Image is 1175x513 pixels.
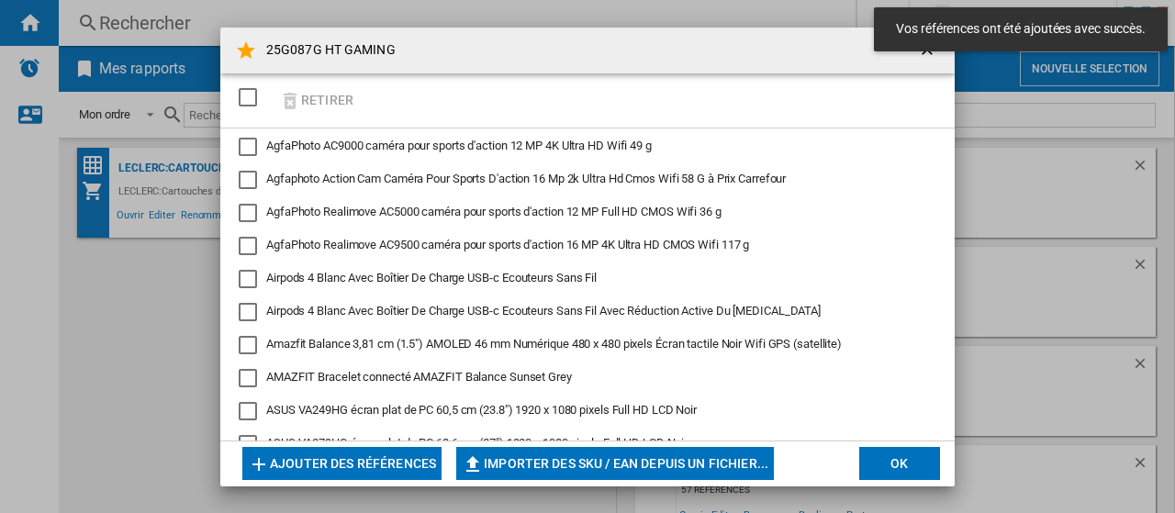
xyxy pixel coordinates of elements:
span: AgfaPhoto Realimove AC5000 caméra pour sports d'action 12 MP Full HD CMOS Wifi 36 g [266,205,722,218]
span: AgfaPhoto AC9000 caméra pour sports d'action 12 MP 4K Ultra HD Wifi 49 g [266,139,652,152]
span: Amazfit Balance 3,81 cm (1.5") AMOLED 46 mm Numérique 480 x 480 pixels Écran tactile Noir Wifi GP... [266,337,842,351]
h4: 25G087G HT GAMING [257,41,396,60]
md-checkbox: Airpods 4 Blanc Avec Boîtier De Charge USB‑c Ecouteurs Sans Fil [239,270,922,288]
button: Ajouter des références [242,447,442,480]
md-checkbox: AgfaPhoto Realimove AC9500 caméra pour sports d'action 16 MP 4K Ultra HD CMOS Wifi 117 g [239,237,922,255]
md-checkbox: ASUS VA249HG écran plat de PC 60,5 cm (23.8") 1920 x 1080 pixels Full HD LCD Noir [239,402,922,420]
span: AMAZFIT Bracelet connecté AMAZFIT Balance Sunset Grey [266,370,572,384]
md-checkbox: AgfaPhoto Realimove AC5000 caméra pour sports d'action 12 MP Full HD CMOS Wifi 36 g [239,204,922,222]
span: ASUS VA279HG écran plat de PC 68,6 cm (27") 1920 x 1080 pixels Full HD LCD Noir [266,436,688,450]
span: Airpods 4 Blanc Avec Boîtier De Charge USB‑c Ecouteurs Sans Fil [266,271,597,284]
button: Retirer [274,79,359,122]
span: AgfaPhoto Realimove AC9500 caméra pour sports d'action 16 MP 4K Ultra HD CMOS Wifi 117 g [266,238,749,251]
md-checkbox: ASUS VA279HG écran plat de PC 68,6 cm (27") 1920 x 1080 pixels Full HD LCD Noir [239,435,922,453]
md-checkbox: Airpods 4 Blanc Avec Boîtier De Charge USB‑c Ecouteurs Sans Fil Avec Réduction Active Du Bruit [239,303,922,321]
md-checkbox: AMAZFIT Bracelet connecté AMAZFIT Balance Sunset Grey [239,369,922,387]
span: Vos références ont été ajoutées avec succès. [890,20,1151,39]
span: Airpods 4 Blanc Avec Boîtier De Charge USB‑c Ecouteurs Sans Fil Avec Réduction Active Du [MEDICAL... [266,304,821,318]
button: Importer des SKU / EAN depuis un fichier... [456,447,774,480]
md-checkbox: Agfaphoto Action Cam Caméra Pour Sports D'action 16 Mp 2k Ultra Hd Cmos Wifi 58 G à Prix Carrefour [239,171,922,189]
md-checkbox: Amazfit Balance 3,81 cm (1.5") AMOLED 46 mm Numérique 480 x 480 pixels Écran tactile Noir Wifi GP... [239,336,922,354]
span: ASUS VA249HG écran plat de PC 60,5 cm (23.8") 1920 x 1080 pixels Full HD LCD Noir [266,403,697,417]
button: OK [859,447,940,480]
span: Agfaphoto Action Cam Caméra Pour Sports D'action 16 Mp 2k Ultra Hd Cmos Wifi 58 G à Prix Carrefour [266,172,786,185]
md-checkbox: SELECTIONS.EDITION_POPUP.SELECT_DESELECT [239,83,266,113]
md-checkbox: AgfaPhoto AC9000 caméra pour sports d'action 12 MP 4K Ultra HD Wifi 49 g [239,138,922,156]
